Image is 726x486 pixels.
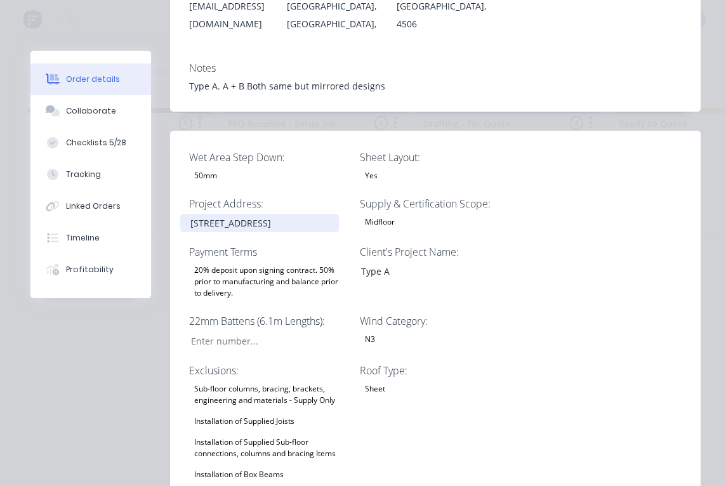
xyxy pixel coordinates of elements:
div: Timeline [66,232,100,244]
label: Sheet Layout: [360,150,518,165]
div: Installation of Box Beams [189,466,289,483]
div: Checklists 5/28 [66,137,126,148]
button: Timeline [30,222,151,254]
div: Sub-floor columns, bracing, brackets, engineering and materials - Supply Only [189,381,348,409]
div: Midfloor [360,214,400,230]
div: Type A. A + B Both same but mirrored designs [189,79,682,93]
label: Exclusions: [189,363,348,378]
label: 22mm Battens (6.1m Lengths): [189,313,348,329]
button: Checklists 5/28 [30,127,151,159]
label: Wet Area Step Down: [189,150,348,165]
button: Tracking [30,159,151,190]
div: Order details [66,74,120,85]
div: Linked Orders [66,200,121,212]
input: Enter number... [180,331,348,350]
div: Yes [360,167,383,184]
label: Payment Terms [189,244,348,259]
div: N3 [360,331,380,348]
div: Installation of Supplied Joists [189,413,300,430]
div: 50mm [189,167,222,184]
label: Roof Type: [360,363,518,378]
div: Type A [351,262,510,280]
button: Linked Orders [30,190,151,222]
div: Sheet [360,381,390,397]
div: Installation of Supplied Sub-floor connections, columns and bracing Items [189,434,348,462]
label: Supply & Certification Scope: [360,196,518,211]
button: Order details [30,63,151,95]
label: Wind Category: [360,313,518,329]
div: Profitability [66,264,114,275]
button: Profitability [30,254,151,286]
div: [STREET_ADDRESS] [180,214,339,232]
div: Notes [189,62,682,74]
div: Tracking [66,169,101,180]
label: Project Address: [189,196,348,211]
div: Collaborate [66,105,116,117]
label: Client's Project Name: [360,244,518,259]
div: 20% deposit upon signing contract. 50% prior to manufacturing and balance prior to delivery. [189,262,348,301]
button: Collaborate [30,95,151,127]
